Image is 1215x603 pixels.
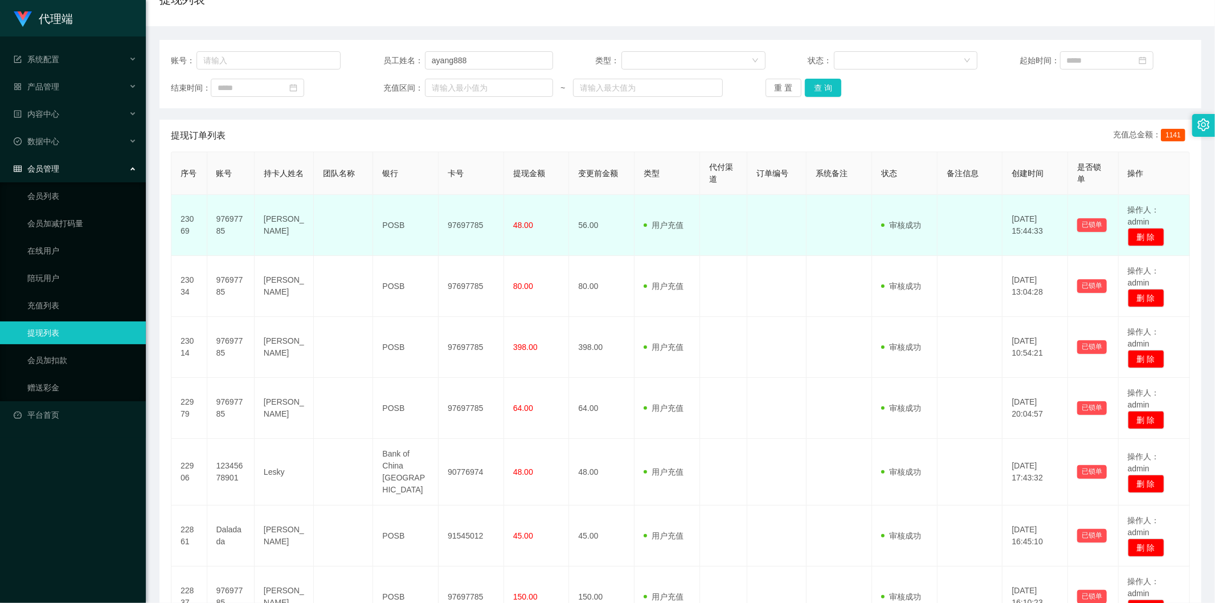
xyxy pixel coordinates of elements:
[1003,439,1068,506] td: [DATE] 17:43:32
[1128,411,1164,429] button: 删 除
[1077,279,1107,293] button: 已锁单
[373,506,439,567] td: POSB
[752,57,759,65] i: 图标: down
[964,57,971,65] i: 图标: down
[171,378,207,439] td: 22979
[1077,529,1107,543] button: 已锁单
[808,55,834,67] span: 状态：
[439,317,504,378] td: 97697785
[1128,169,1144,178] span: 操作
[39,1,73,37] h1: 代理端
[1128,228,1164,246] button: 删 除
[27,294,137,317] a: 充值列表
[1197,119,1210,131] i: 图标: setting
[255,256,314,317] td: [PERSON_NAME]
[1128,350,1164,368] button: 删 除
[171,55,197,67] span: 账号：
[14,137,22,145] i: 图标: check-circle-o
[448,169,464,178] span: 卡号
[1012,169,1044,178] span: 创建时间
[569,317,635,378] td: 398.00
[439,195,504,256] td: 97697785
[553,82,573,94] span: ~
[14,164,59,173] span: 会员管理
[1128,289,1164,307] button: 删 除
[881,221,921,230] span: 审核成功
[881,169,897,178] span: 状态
[1161,129,1185,141] span: 1141
[1077,218,1107,232] button: 已锁单
[1077,162,1101,184] span: 是否锁单
[207,195,255,256] td: 97697785
[756,169,788,178] span: 订单编号
[513,531,533,540] span: 45.00
[1077,401,1107,415] button: 已锁单
[207,317,255,378] td: 97697785
[1113,129,1190,142] div: 充值总金额：
[569,439,635,506] td: 48.00
[207,378,255,439] td: 97697785
[1128,266,1160,287] span: 操作人：admin
[1020,55,1060,67] span: 起始时间：
[171,82,211,94] span: 结束时间：
[27,185,137,207] a: 会员列表
[207,506,255,567] td: Daladada
[14,55,22,63] i: 图标: form
[644,404,684,413] span: 用户充值
[264,169,304,178] span: 持卡人姓名
[816,169,848,178] span: 系统备注
[947,169,979,178] span: 备注信息
[1077,340,1107,354] button: 已锁单
[644,531,684,540] span: 用户充值
[644,169,660,178] span: 类型
[255,506,314,567] td: [PERSON_NAME]
[1128,452,1160,473] span: 操作人：admin
[881,467,921,476] span: 审核成功
[14,14,73,23] a: 代理端
[27,376,137,399] a: 赠送彩金
[1003,506,1068,567] td: [DATE] 16:45:10
[383,55,425,67] span: 员工姓名：
[425,79,553,97] input: 请输入最小值为
[513,467,533,476] span: 48.00
[255,317,314,378] td: [PERSON_NAME]
[881,404,921,413] span: 审核成功
[207,256,255,317] td: 97697785
[255,378,314,439] td: [PERSON_NAME]
[513,221,533,230] span: 48.00
[27,321,137,344] a: 提现列表
[171,195,207,256] td: 23069
[197,51,341,70] input: 请输入
[1128,388,1160,409] span: 操作人：admin
[14,82,59,91] span: 产品管理
[171,506,207,567] td: 22861
[439,506,504,567] td: 91545012
[1128,327,1160,348] span: 操作人：admin
[881,282,921,291] span: 审核成功
[27,349,137,372] a: 会员加扣款
[171,129,226,142] span: 提现订单列表
[373,195,439,256] td: POSB
[595,55,621,67] span: 类型：
[578,169,618,178] span: 变更前金额
[1003,195,1068,256] td: [DATE] 15:44:33
[373,256,439,317] td: POSB
[171,317,207,378] td: 23014
[1003,256,1068,317] td: [DATE] 13:04:28
[14,83,22,91] i: 图标: appstore-o
[14,165,22,173] i: 图标: table
[1128,516,1160,537] span: 操作人：admin
[439,256,504,317] td: 97697785
[171,256,207,317] td: 23034
[573,79,723,97] input: 请输入最大值为
[569,506,635,567] td: 45.00
[439,439,504,506] td: 90776974
[383,82,425,94] span: 充值区间：
[513,404,533,413] span: 64.00
[382,169,398,178] span: 银行
[1128,205,1160,226] span: 操作人：admin
[644,221,684,230] span: 用户充值
[569,378,635,439] td: 64.00
[181,169,197,178] span: 序号
[1003,317,1068,378] td: [DATE] 10:54:21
